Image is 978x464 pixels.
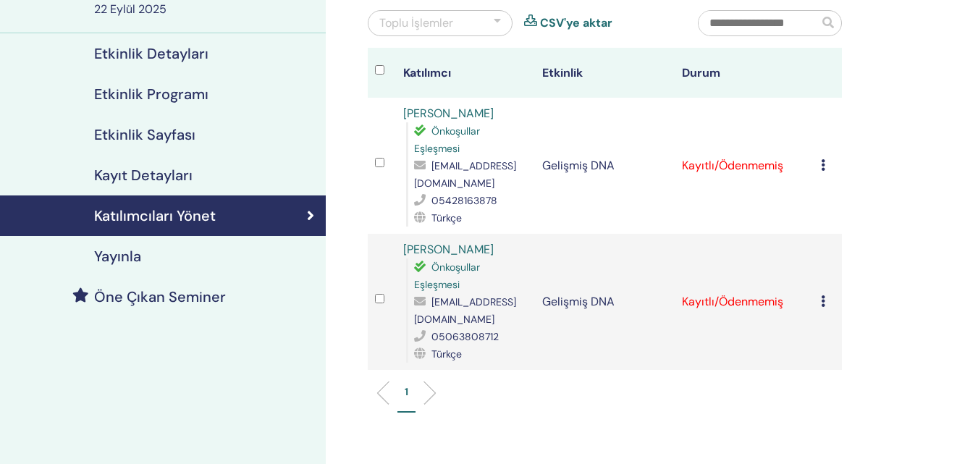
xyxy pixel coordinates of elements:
[414,159,516,190] font: [EMAIL_ADDRESS][DOMAIN_NAME]
[414,295,516,326] font: [EMAIL_ADDRESS][DOMAIN_NAME]
[542,294,615,309] font: Gelişmiş DNA
[431,211,462,224] font: Türkçe
[94,166,193,185] font: Kayıt Detayları
[431,194,497,207] font: 05428163878
[542,65,583,80] font: Etkinlik
[540,14,612,32] a: CSV'ye aktar
[94,287,226,306] font: Öne Çıkan Seminer
[540,15,612,30] font: CSV'ye aktar
[414,261,480,291] font: Önkoşullar Eşleşmesi
[94,125,195,144] font: Etkinlik Sayfası
[94,206,216,225] font: Katılımcıları Yönet
[94,247,141,266] font: Yayınla
[542,158,615,173] font: Gelişmiş DNA
[682,65,720,80] font: Durum
[403,106,494,121] a: [PERSON_NAME]
[94,85,208,104] font: Etkinlik Programı
[379,15,453,30] font: Toplu İşlemler
[431,347,462,360] font: Türkçe
[414,125,480,155] font: Önkoşullar Eşleşmesi
[403,65,451,80] font: Katılımcı
[431,330,499,343] font: 05063808712
[94,44,208,63] font: Etkinlik Detayları
[405,385,408,398] font: 1
[94,1,166,17] font: 22 Eylül 2025
[403,242,494,257] a: [PERSON_NAME]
